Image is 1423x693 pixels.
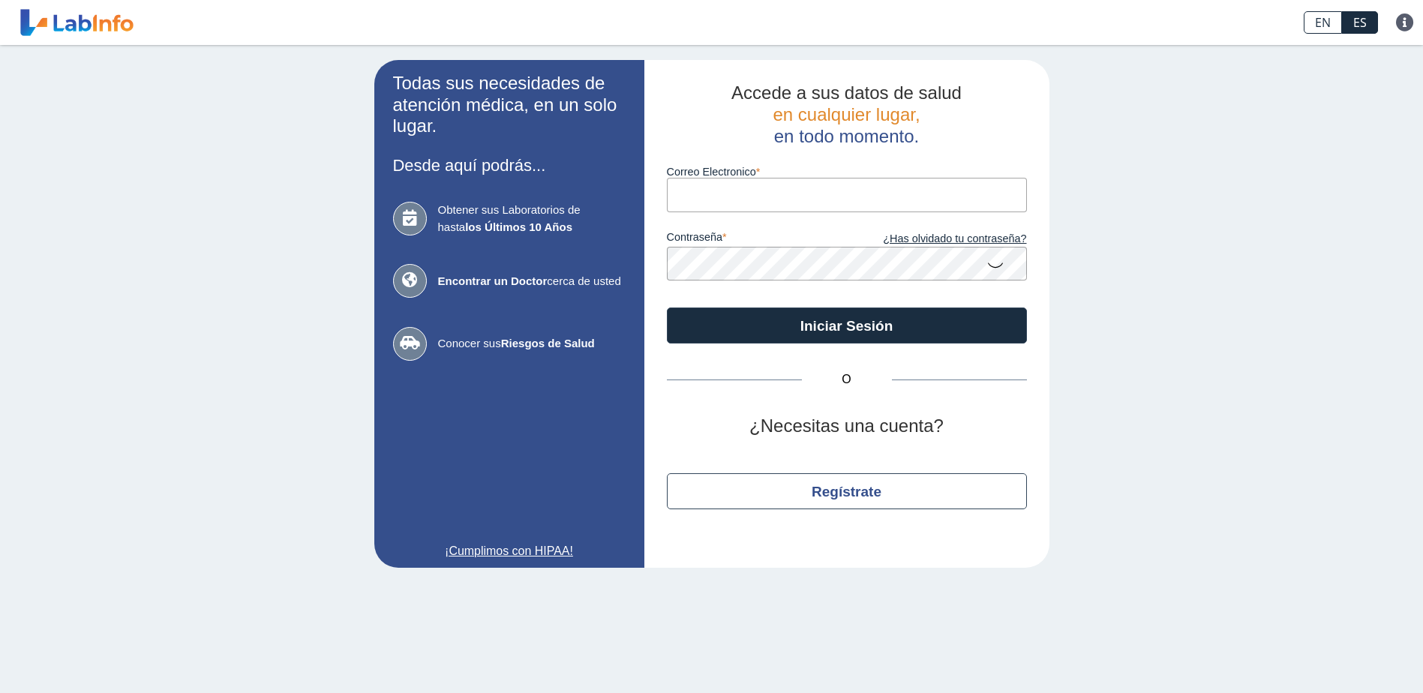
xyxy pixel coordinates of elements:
[438,202,626,235] span: Obtener sus Laboratorios de hasta
[393,542,626,560] a: ¡Cumplimos con HIPAA!
[438,335,626,352] span: Conocer sus
[802,370,892,388] span: O
[731,82,962,103] span: Accede a sus datos de salud
[393,156,626,175] h3: Desde aquí podrás...
[667,231,847,247] label: contraseña
[667,415,1027,437] h2: ¿Necesitas una cuenta?
[438,274,548,287] b: Encontrar un Doctor
[393,73,626,137] h2: Todas sus necesidades de atención médica, en un solo lugar.
[667,166,1027,178] label: Correo Electronico
[1304,11,1342,34] a: EN
[465,220,572,233] b: los Últimos 10 Años
[501,337,595,349] b: Riesgos de Salud
[773,104,920,124] span: en cualquier lugar,
[438,273,626,290] span: cerca de usted
[667,473,1027,509] button: Regístrate
[1342,11,1378,34] a: ES
[847,231,1027,247] a: ¿Has olvidado tu contraseña?
[774,126,919,146] span: en todo momento.
[667,307,1027,343] button: Iniciar Sesión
